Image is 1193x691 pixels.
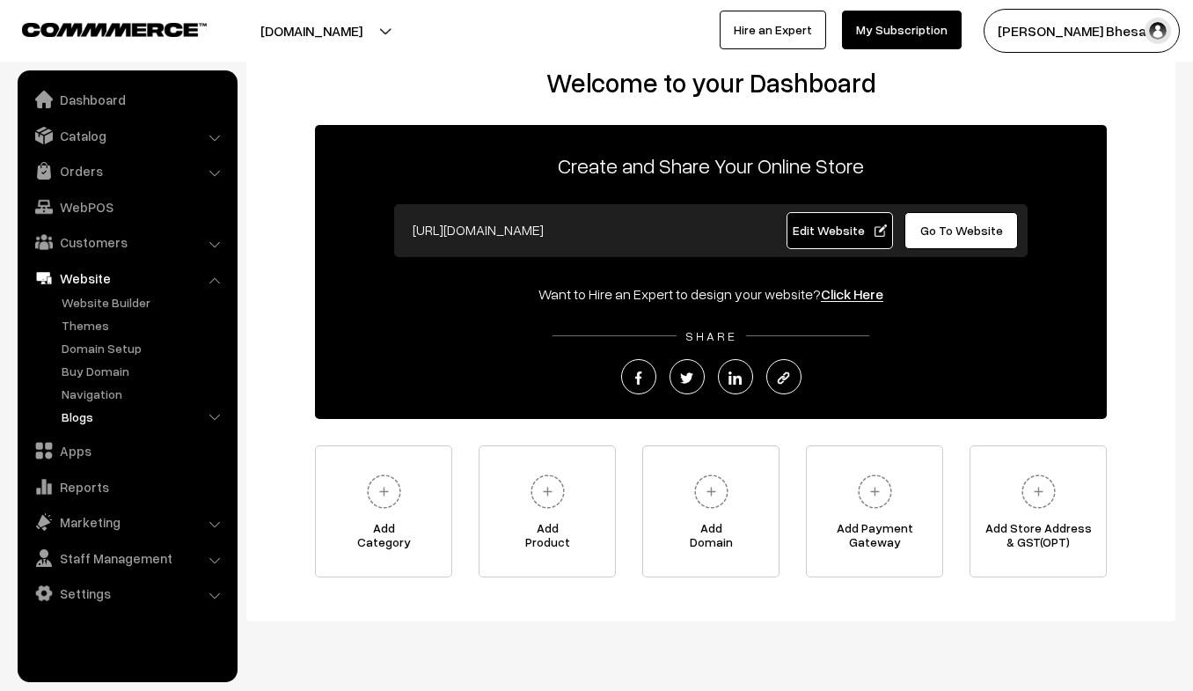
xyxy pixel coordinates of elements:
a: Website Builder [57,293,231,312]
a: Hire an Expert [720,11,826,49]
img: user [1145,18,1171,44]
span: Add Category [316,521,451,556]
h2: Welcome to your Dashboard [264,67,1158,99]
p: Create and Share Your Online Store [315,150,1107,181]
a: Click Here [821,285,883,303]
a: AddCategory [315,445,452,577]
a: Apps [22,435,231,467]
span: Go To Website [920,223,1003,238]
a: Buy Domain [57,362,231,380]
a: Add Store Address& GST(OPT) [970,445,1107,577]
a: Settings [22,577,231,609]
a: Go To Website [904,212,1018,249]
a: Staff Management [22,542,231,574]
button: [DOMAIN_NAME] [199,9,424,53]
img: COMMMERCE [22,23,207,36]
a: WebPOS [22,191,231,223]
a: Add PaymentGateway [806,445,943,577]
a: Navigation [57,385,231,403]
img: plus.svg [1014,467,1063,516]
a: Blogs [57,408,231,426]
a: Themes [57,316,231,334]
a: COMMMERCE [22,18,176,39]
a: My Subscription [842,11,962,49]
a: Customers [22,226,231,258]
img: plus.svg [360,467,408,516]
a: Marketing [22,506,231,538]
a: AddDomain [642,445,779,577]
span: Edit Website [793,223,887,238]
a: Edit Website [787,212,894,249]
a: Website [22,262,231,294]
span: Add Product [479,521,615,556]
span: Add Payment Gateway [807,521,942,556]
img: plus.svg [687,467,736,516]
a: Catalog [22,120,231,151]
span: Add Store Address & GST(OPT) [970,521,1106,556]
a: Domain Setup [57,339,231,357]
a: AddProduct [479,445,616,577]
img: plus.svg [851,467,899,516]
a: Dashboard [22,84,231,115]
span: SHARE [677,328,746,343]
a: Orders [22,155,231,187]
div: Want to Hire an Expert to design your website? [315,283,1107,305]
span: Add Domain [643,521,779,556]
a: Reports [22,471,231,503]
button: [PERSON_NAME] Bhesani… [984,9,1180,53]
img: plus.svg [523,467,572,516]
